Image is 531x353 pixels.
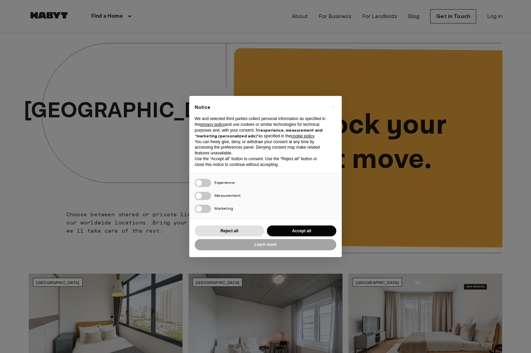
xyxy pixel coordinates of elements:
a: privacy policy [200,122,225,127]
button: Reject all [195,225,264,237]
button: Close this notice [327,101,338,112]
span: Measurement [214,193,241,198]
strong: experience, measurement and “marketing (personalized ads)” [195,128,322,138]
p: We and selected third parties collect personal information as specified in the and use cookies or... [195,116,325,139]
p: You can freely give, deny, or withdraw your consent at any time by accessing the preferences pane... [195,139,325,156]
a: cookie policy [291,134,314,138]
button: Accept all [267,225,336,237]
h2: Notice [195,104,325,111]
p: Use the “Accept all” button to consent. Use the “Reject all” button or close this notice to conti... [195,156,325,168]
button: Learn more [195,239,336,250]
span: Experience [214,180,235,185]
span: × [332,103,334,111]
span: Marketing [214,206,233,211]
